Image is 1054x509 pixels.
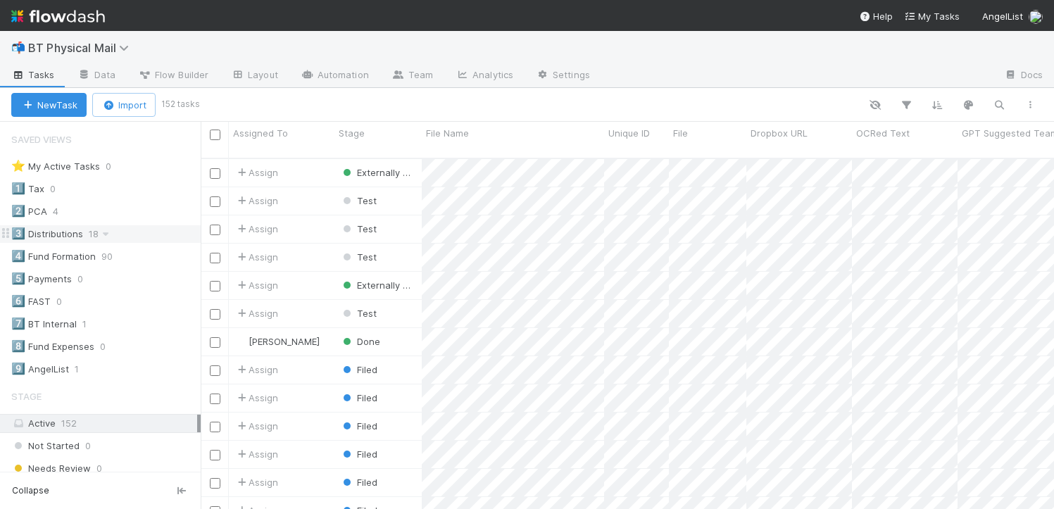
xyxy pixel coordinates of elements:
span: Assign [234,222,278,236]
span: Filed [340,448,377,460]
a: Docs [993,65,1054,87]
div: Test [340,306,377,320]
input: Toggle Row Selected [210,450,220,460]
input: Toggle Row Selected [210,281,220,291]
span: Filed [340,364,377,375]
span: 0 [106,158,125,175]
a: Analytics [444,65,525,87]
span: Filed [340,477,377,488]
span: Assigned To [233,126,288,140]
span: 8️⃣ [11,340,25,352]
span: OCRed Text [856,126,910,140]
a: Settings [525,65,601,87]
span: Not Started [11,437,80,455]
div: Externally Triaged [340,165,415,180]
a: Layout [220,65,289,87]
input: Toggle All Rows Selected [210,130,220,140]
span: Assign [234,475,278,489]
span: Test [340,308,377,319]
span: Assign [234,306,278,320]
span: Assign [234,250,278,264]
div: Fund Formation [11,248,96,265]
span: 90 [101,248,127,265]
div: Filed [340,475,377,489]
span: Assign [234,278,278,292]
input: Toggle Row Selected [210,394,220,404]
div: Test [340,250,377,264]
div: Done [340,334,380,348]
span: Test [340,195,377,206]
input: Toggle Row Selected [210,309,220,320]
span: 6️⃣ [11,295,25,307]
div: Filed [340,447,377,461]
button: Import [92,93,156,117]
span: Collapse [12,484,49,497]
span: Assign [234,194,278,208]
span: Done [340,336,380,347]
span: ⭐ [11,160,25,172]
input: Toggle Row Selected [210,422,220,432]
span: 0 [96,460,102,477]
a: My Tasks [904,9,960,23]
span: 7️⃣ [11,318,25,329]
span: File [673,126,688,140]
div: Active [11,415,197,432]
a: Automation [289,65,380,87]
span: 📬 [11,42,25,54]
span: Needs Review [11,460,91,477]
div: Help [859,9,893,23]
div: Fund Expenses [11,338,94,356]
div: Filed [340,363,377,377]
div: Tax [11,180,44,198]
span: Filed [340,392,377,403]
span: Assign [234,447,278,461]
a: Team [380,65,444,87]
div: Externally Triaged [340,278,415,292]
span: AngelList [982,11,1023,22]
span: File Name [426,126,469,140]
img: avatar_f2c44371-8ba5-4fb0-8dbe-a7d8c3f980ff.png [235,336,246,347]
span: 0 [50,180,70,198]
small: 152 tasks [161,98,200,111]
span: 3️⃣ [11,227,25,239]
div: [PERSON_NAME] [234,334,320,348]
span: Stage [339,126,365,140]
span: Unique ID [608,126,650,140]
span: 0 [85,437,91,455]
span: My Tasks [904,11,960,22]
span: Assign [234,363,278,377]
div: AngelList [11,360,69,378]
div: Test [340,222,377,236]
input: Toggle Row Selected [210,365,220,376]
span: Assign [234,391,278,405]
span: Stage [11,382,42,410]
div: Test [340,194,377,208]
span: 2️⃣ [11,205,25,217]
span: Test [340,223,377,234]
span: 9️⃣ [11,363,25,375]
img: logo-inverted-e16ddd16eac7371096b0.svg [11,4,105,28]
span: 4️⃣ [11,250,25,262]
span: 0 [77,270,97,288]
span: Assign [234,419,278,433]
span: Tasks [11,68,55,82]
div: Payments [11,270,72,288]
a: Data [66,65,127,87]
span: Filed [340,420,377,432]
span: 0 [56,293,76,310]
span: 18 [89,225,113,243]
input: Toggle Row Selected [210,478,220,489]
input: Toggle Row Selected [210,168,220,179]
span: 5️⃣ [11,272,25,284]
a: Flow Builder [127,65,220,87]
span: 0 [100,338,120,356]
span: Externally Triaged [340,279,437,291]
